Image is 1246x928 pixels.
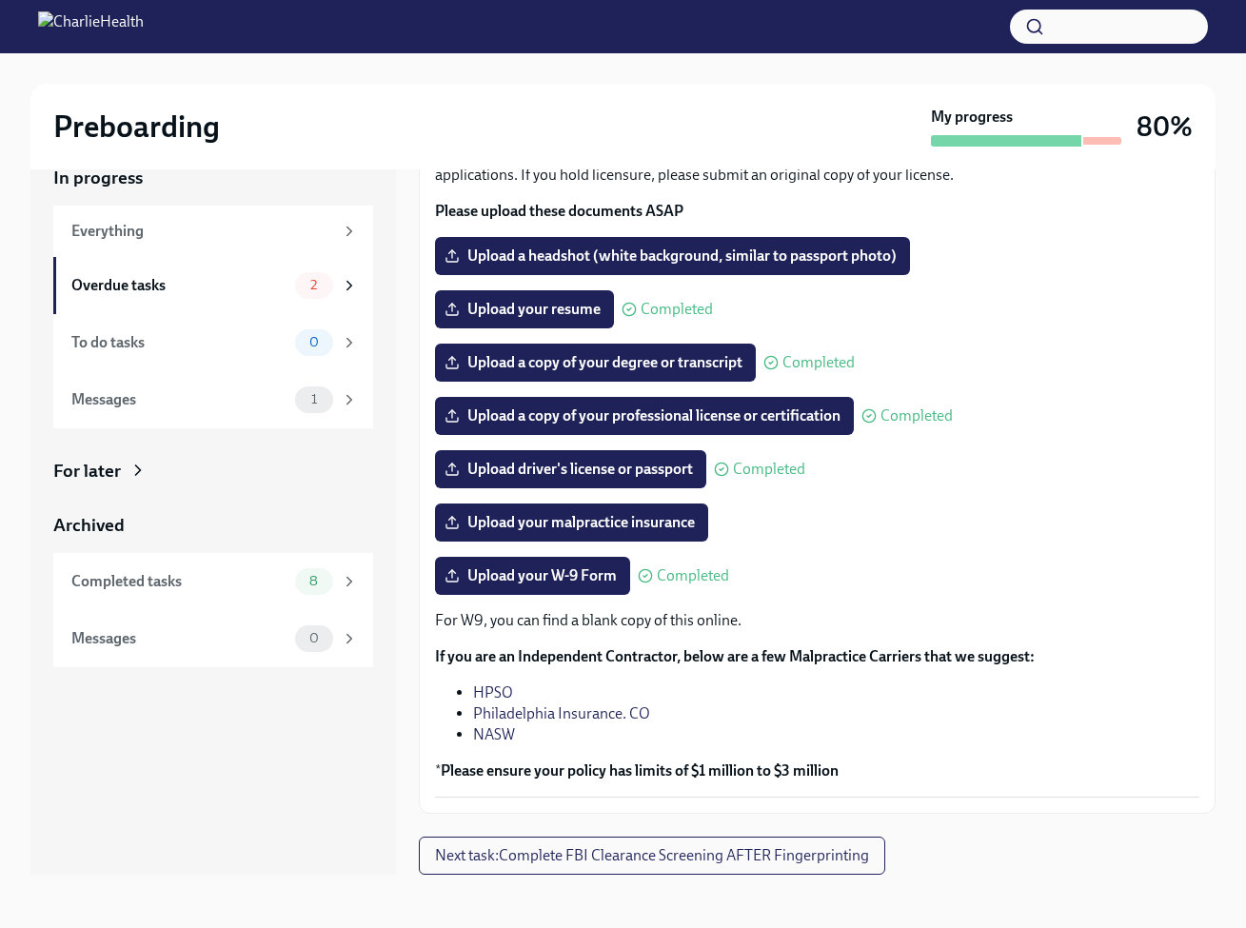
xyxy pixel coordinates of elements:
[435,557,630,595] label: Upload your W-9 Form
[38,11,144,42] img: CharlieHealth
[473,725,515,743] a: NASW
[657,568,729,583] span: Completed
[435,503,708,542] label: Upload your malpractice insurance
[448,300,601,319] span: Upload your resume
[298,574,329,588] span: 8
[448,460,693,479] span: Upload driver's license or passport
[448,513,695,532] span: Upload your malpractice insurance
[435,610,1199,631] p: For W9, you can find a blank copy of this online.
[71,221,333,242] div: Everything
[71,389,287,410] div: Messages
[473,704,650,722] a: Philadelphia Insurance. CO
[448,406,841,425] span: Upload a copy of your professional license or certification
[71,332,287,353] div: To do tasks
[435,290,614,328] label: Upload your resume
[299,278,328,292] span: 2
[53,459,121,484] div: For later
[1137,109,1193,144] h3: 80%
[880,408,953,424] span: Completed
[298,335,330,349] span: 0
[71,275,287,296] div: Overdue tasks
[448,566,617,585] span: Upload your W-9 Form
[435,846,869,865] span: Next task : Complete FBI Clearance Screening AFTER Fingerprinting
[435,237,910,275] label: Upload a headshot (white background, similar to passport photo)
[53,166,373,190] a: In progress
[441,761,839,780] strong: Please ensure your policy has limits of $1 million to $3 million
[298,631,330,645] span: 0
[53,206,373,257] a: Everything
[435,202,683,220] strong: Please upload these documents ASAP
[53,314,373,371] a: To do tasks0
[53,257,373,314] a: Overdue tasks2
[71,628,287,649] div: Messages
[419,837,885,875] button: Next task:Complete FBI Clearance Screening AFTER Fingerprinting
[448,353,742,372] span: Upload a copy of your degree or transcript
[733,462,805,477] span: Completed
[53,513,373,538] a: Archived
[53,459,373,484] a: For later
[435,647,1035,665] strong: If you are an Independent Contractor, below are a few Malpractice Carriers that we suggest:
[448,247,897,266] span: Upload a headshot (white background, similar to passport photo)
[53,553,373,610] a: Completed tasks8
[71,571,287,592] div: Completed tasks
[473,683,513,701] a: HPSO
[435,397,854,435] label: Upload a copy of your professional license or certification
[641,302,713,317] span: Completed
[300,392,328,406] span: 1
[435,344,756,382] label: Upload a copy of your degree or transcript
[53,371,373,428] a: Messages1
[53,108,220,146] h2: Preboarding
[53,610,373,667] a: Messages0
[435,450,706,488] label: Upload driver's license or passport
[782,355,855,370] span: Completed
[931,107,1013,128] strong: My progress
